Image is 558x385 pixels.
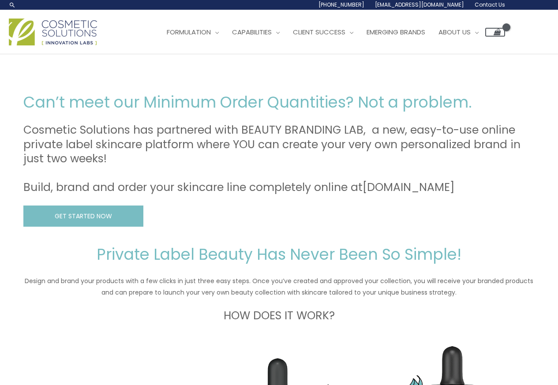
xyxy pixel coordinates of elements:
span: Capabilities [232,27,272,37]
a: Formulation [160,19,225,45]
span: About Us [438,27,471,37]
a: Client Success [286,19,360,45]
a: Search icon link [9,1,16,8]
img: Cosmetic Solutions Logo [9,19,97,45]
span: Emerging Brands [367,27,425,37]
span: Formulation [167,27,211,37]
span: Contact Us [475,1,505,8]
a: Capabilities [225,19,286,45]
span: [PHONE_NUMBER] [318,1,364,8]
p: Design and brand your products with a few clicks in just three easy steps. Once you’ve created an... [23,275,535,298]
h3: Cosmetic Solutions has partnered with BEAUTY BRANDING LAB, a new, easy-to-use online private labe... [23,123,535,195]
a: About Us [432,19,485,45]
a: View Shopping Cart, empty [485,28,505,37]
nav: Site Navigation [154,19,505,45]
a: GET STARTED NOW [23,206,143,227]
h3: HOW DOES IT WORK? [23,309,535,323]
h2: Private Label Beauty Has Never Been So Simple! [23,244,535,265]
span: [EMAIL_ADDRESS][DOMAIN_NAME] [375,1,464,8]
a: [DOMAIN_NAME] [363,179,455,195]
a: Emerging Brands [360,19,432,45]
span: Client Success [293,27,345,37]
h2: Can’t meet our Minimum Order Quantities? Not a problem. [23,92,535,112]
